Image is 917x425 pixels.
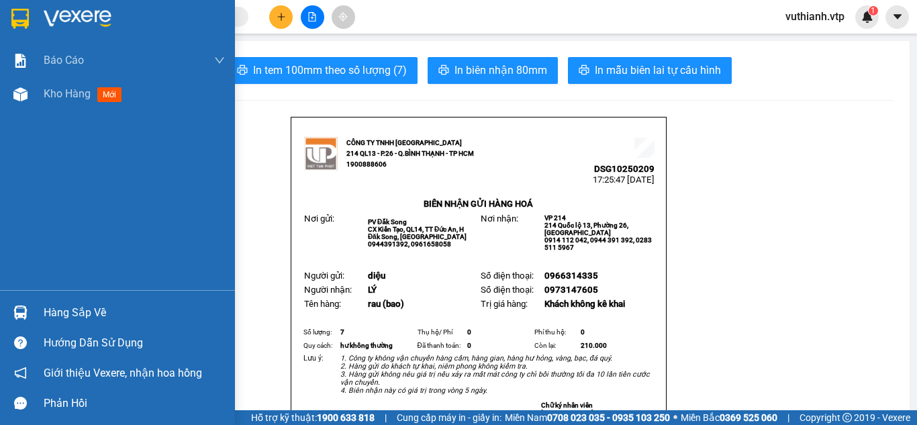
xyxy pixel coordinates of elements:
td: Còn lại: [532,339,579,352]
span: Kho hàng [44,87,91,100]
span: printer [237,64,248,77]
img: logo [304,137,338,171]
img: icon-new-feature [861,11,873,23]
button: file-add [301,5,324,29]
span: aim [338,12,348,21]
span: In mẫu biên lai tự cấu hình [595,62,721,79]
span: down [214,55,225,66]
span: Miền Nam [505,410,670,425]
span: question-circle [14,336,27,349]
span: Số điện thoại: [481,271,534,281]
strong: 1900 633 818 [317,412,375,423]
span: PV Đắk Song [368,218,407,226]
span: Nơi nhận: [481,214,518,224]
span: message [14,397,27,410]
span: Nơi gửi: [304,214,334,224]
strong: Chữ ký nhân viên [541,402,593,409]
span: Người nhận: [304,285,352,295]
div: Phản hồi [44,393,225,414]
button: printerIn biên nhận 80mm [428,57,558,84]
div: Hàng sắp về [44,303,225,323]
span: plus [277,12,286,21]
span: 214 Quốc lộ 13, Phường 26, [GEOGRAPHIC_DATA] [544,222,628,236]
span: LÝ [368,285,377,295]
span: Cung cấp máy in - giấy in: [397,410,501,425]
span: ⚪️ [673,415,677,420]
span: Trị giá hàng: [481,299,528,309]
span: 210.000 [581,342,607,349]
span: printer [579,64,589,77]
button: printerIn mẫu biên lai tự cấu hình [568,57,732,84]
strong: BIÊN NHẬN GỬI HÀNG HOÁ [424,199,533,209]
span: Số điện thoại: [481,285,534,295]
td: Số lượng: [301,326,338,339]
td: Đã thanh toán: [416,339,466,352]
span: In biên nhận 80mm [454,62,547,79]
span: 0 [467,342,471,349]
span: printer [438,64,449,77]
span: hư không thường [340,342,393,349]
sup: 1 [869,6,878,15]
button: printerIn tem 100mm theo số lượng (7) [226,57,418,84]
span: CX Kiến Tạo, QL14, TT Đức An, H Đăk Song, [GEOGRAPHIC_DATA] [368,226,467,240]
span: 0973147605 [544,285,598,295]
td: Quy cách: [301,339,338,352]
div: Hướng dẫn sử dụng [44,333,225,353]
button: plus [269,5,293,29]
span: Miền Bắc [681,410,777,425]
img: warehouse-icon [13,305,28,320]
span: [PERSON_NAME] [541,409,593,416]
img: solution-icon [13,54,28,68]
span: Khách không kê khai [544,299,625,309]
strong: 0369 525 060 [720,412,777,423]
span: 0966314335 [544,271,598,281]
span: DSG10250209 [594,164,655,174]
span: notification [14,367,27,379]
button: caret-down [885,5,909,29]
span: copyright [842,413,852,422]
span: Người gửi: [304,271,344,281]
span: 0914 112 042, 0944 391 392, 0283 511 5967 [544,236,652,251]
strong: 0708 023 035 - 0935 103 250 [547,412,670,423]
img: warehouse-icon [13,87,28,101]
span: Báo cáo [44,52,84,68]
span: caret-down [891,11,904,23]
td: Thụ hộ/ Phí [416,326,466,339]
span: vuthianh.vtp [775,8,855,25]
span: In tem 100mm theo số lượng (7) [253,62,407,79]
button: aim [332,5,355,29]
span: 0 [581,328,585,336]
span: diệu [368,271,385,281]
span: | [787,410,789,425]
span: Tên hàng: [304,299,341,309]
span: VP 214 [544,214,566,222]
strong: CÔNG TY TNHH [GEOGRAPHIC_DATA] 214 QL13 - P.26 - Q.BÌNH THẠNH - TP HCM 1900888606 [346,139,474,168]
img: logo-vxr [11,9,29,29]
span: | [385,410,387,425]
span: Giới thiệu Vexere, nhận hoa hồng [44,365,202,381]
span: file-add [307,12,317,21]
span: 7 [340,328,344,336]
span: Hỗ trợ kỹ thuật: [251,410,375,425]
span: 1 [871,6,875,15]
span: 0944391392, 0961658058 [368,240,451,248]
span: 0 [467,328,471,336]
span: mới [97,87,122,102]
span: rau (bao) [368,299,404,309]
span: Lưu ý: [303,354,324,363]
span: 17:25:47 [DATE] [593,175,655,185]
em: 1. Công ty không vận chuyển hàng cấm, hàng gian, hàng hư hỏng, vàng, bạc, đá quý. 2. Hàng gửi do ... [340,354,650,395]
td: Phí thu hộ: [532,326,579,339]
